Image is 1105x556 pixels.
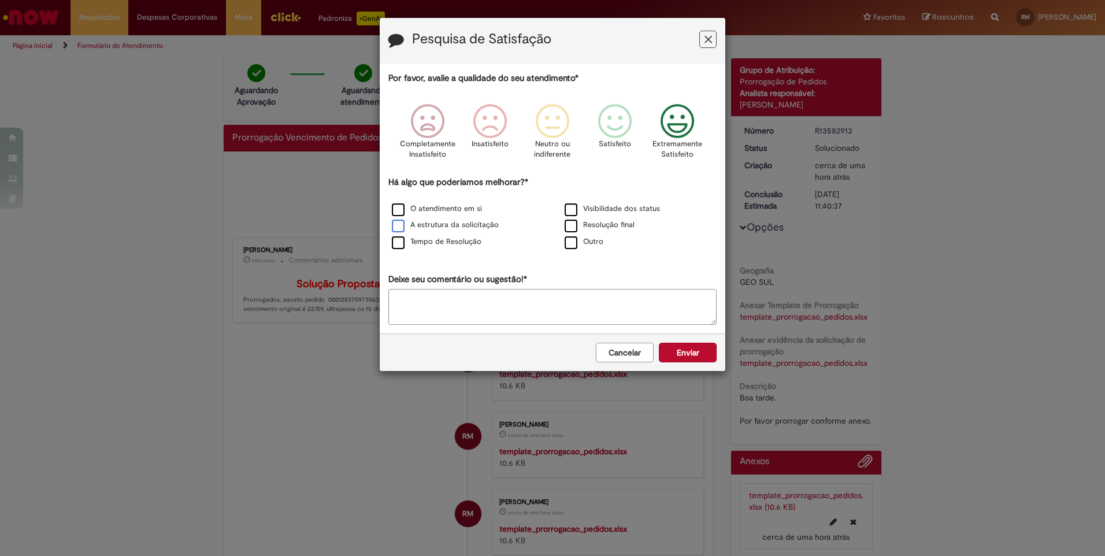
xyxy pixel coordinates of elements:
label: Por favor, avalie a qualidade do seu atendimento* [388,72,579,84]
p: Completamente Insatisfeito [400,139,455,160]
button: Enviar [659,343,717,362]
p: Extremamente Satisfeito [652,139,702,160]
label: Resolução final [565,220,635,231]
label: Deixe seu comentário ou sugestão!* [388,273,527,286]
div: Satisfeito [585,95,644,175]
div: Há algo que poderíamos melhorar?* [388,176,717,251]
div: Completamente Insatisfeito [398,95,457,175]
p: Satisfeito [599,139,631,150]
div: Extremamente Satisfeito [648,95,707,175]
label: Visibilidade dos status [565,203,660,214]
label: Outro [565,236,603,247]
label: Pesquisa de Satisfação [412,32,551,47]
div: Insatisfeito [461,95,520,175]
button: Cancelar [596,343,654,362]
p: Insatisfeito [472,139,509,150]
div: Neutro ou indiferente [523,95,582,175]
p: Neutro ou indiferente [532,139,573,160]
label: A estrutura da solicitação [392,220,499,231]
label: Tempo de Resolução [392,236,481,247]
label: O atendimento em si [392,203,482,214]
